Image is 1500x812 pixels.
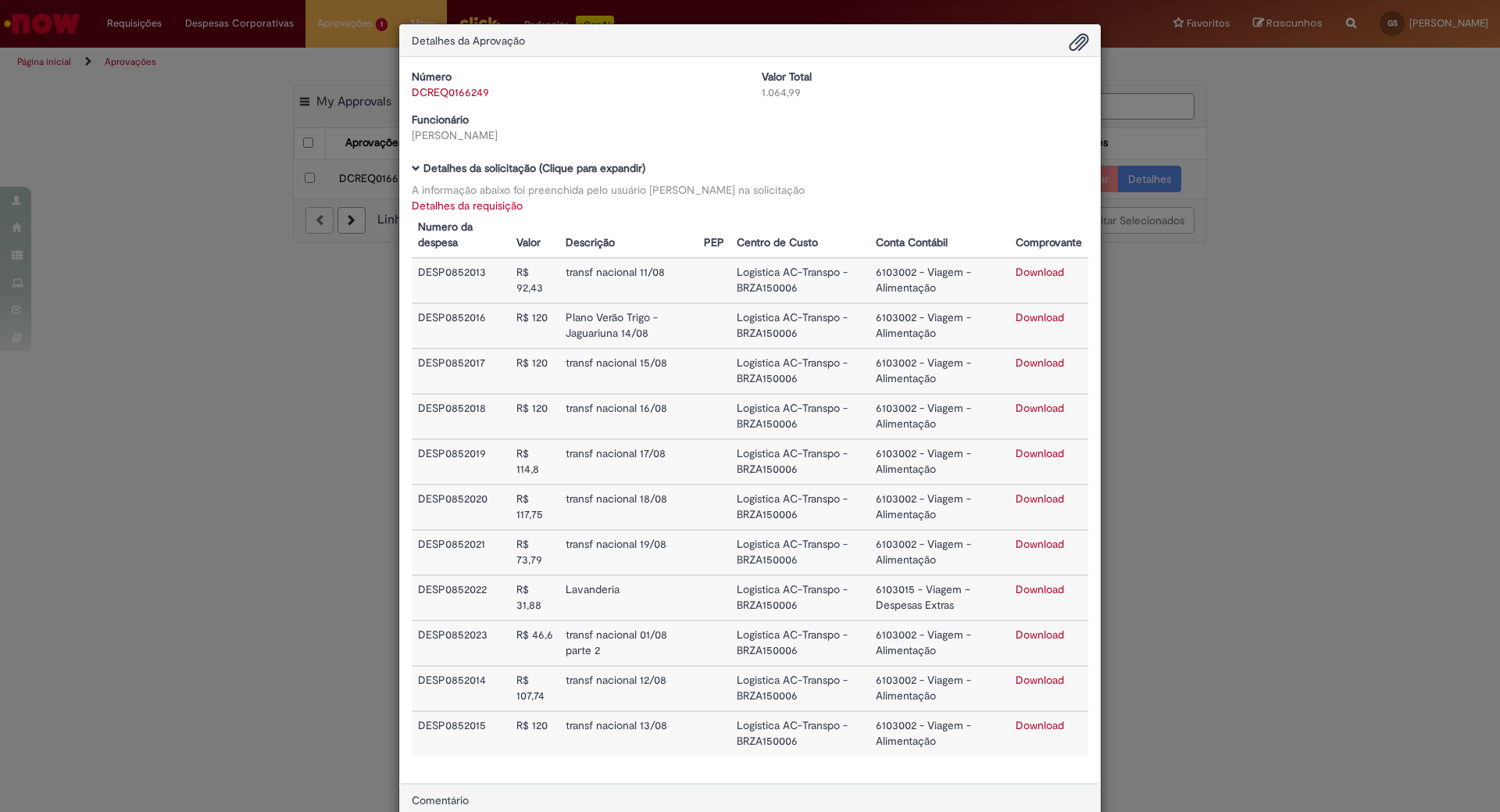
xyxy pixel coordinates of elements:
[559,213,698,258] th: Descrição
[559,575,698,621] td: Lavanderia
[412,70,452,84] b: Número
[559,485,698,530] td: transf nacional 18/08
[730,394,870,439] td: Logistica AC-Transpo - BRZA150006
[870,711,1009,756] td: 6103002 - Viagem - Alimentação
[412,163,1088,174] h5: Detalhes da solicitação (Clique para expandir)
[730,621,870,666] td: Logistica AC-Transpo - BRZA150006
[412,711,510,756] td: DESP0852015
[412,439,510,485] td: DESP0852019
[412,85,489,99] a: DCREQ0166249
[423,161,645,175] b: Detalhes da solicitação (Clique para expandir)
[412,258,510,303] td: DESP0852013
[1016,310,1064,324] a: Download
[730,666,870,711] td: Logistica AC-Transpo - BRZA150006
[870,666,1009,711] td: 6103002 - Viagem - Alimentação
[1009,213,1088,258] th: Comprovante
[730,439,870,485] td: Logistica AC-Transpo - BRZA150006
[412,303,510,349] td: DESP0852016
[412,793,469,807] span: Comentário
[1016,673,1064,687] a: Download
[870,485,1009,530] td: 6103002 - Viagem - Alimentação
[870,530,1009,575] td: 6103002 - Viagem - Alimentação
[510,530,560,575] td: R$ 73,79
[412,113,469,127] b: Funcionário
[730,485,870,530] td: Logistica AC-Transpo - BRZA150006
[510,575,560,621] td: R$ 31,88
[730,575,870,621] td: Logistica AC-Transpo - BRZA150006
[510,394,560,439] td: R$ 120
[730,213,870,258] th: Centro de Custo
[412,349,510,394] td: DESP0852017
[510,439,560,485] td: R$ 114,8
[1016,628,1064,642] a: Download
[412,213,510,258] th: Numero da despesa
[870,349,1009,394] td: 6103002 - Viagem - Alimentação
[559,258,698,303] td: transf nacional 11/08
[1016,356,1064,370] a: Download
[730,530,870,575] td: Logistica AC-Transpo - BRZA150006
[510,485,560,530] td: R$ 117,75
[412,127,738,143] div: [PERSON_NAME]
[559,394,698,439] td: transf nacional 16/08
[870,621,1009,666] td: 6103002 - Viagem - Alimentação
[412,394,510,439] td: DESP0852018
[412,575,510,621] td: DESP0852022
[1016,582,1064,596] a: Download
[870,575,1009,621] td: 6103015 - Viagem – Despesas Extras
[762,70,812,84] b: Valor Total
[412,485,510,530] td: DESP0852020
[1016,401,1064,415] a: Download
[1016,492,1064,506] a: Download
[870,439,1009,485] td: 6103002 - Viagem - Alimentação
[730,711,870,756] td: Logistica AC-Transpo - BRZA150006
[412,34,525,48] span: Detalhes da Aprovação
[762,84,1088,100] div: 1.064,99
[730,349,870,394] td: Logistica AC-Transpo - BRZA150006
[870,303,1009,349] td: 6103002 - Viagem - Alimentação
[1016,537,1064,551] a: Download
[559,621,698,666] td: transf nacional 01/08 parte 2
[510,303,560,349] td: R$ 120
[559,349,698,394] td: transf nacional 15/08
[870,258,1009,303] td: 6103002 - Viagem - Alimentação
[510,711,560,756] td: R$ 120
[698,213,730,258] th: PEP
[412,666,510,711] td: DESP0852014
[1016,718,1064,732] a: Download
[510,349,560,394] td: R$ 120
[510,213,560,258] th: Valor
[1016,265,1064,279] a: Download
[510,666,560,711] td: R$ 107,74
[730,303,870,349] td: Logistica AC-Transpo - BRZA150006
[510,258,560,303] td: R$ 92,43
[870,394,1009,439] td: 6103002 - Viagem - Alimentação
[412,182,1088,198] div: A informação abaixo foi preenchida pelo usuário [PERSON_NAME] na solicitação
[412,621,510,666] td: DESP0852023
[559,711,698,756] td: transf nacional 13/08
[730,258,870,303] td: Logistica AC-Transpo - BRZA150006
[559,666,698,711] td: transf nacional 12/08
[559,530,698,575] td: transf nacional 19/08
[412,530,510,575] td: DESP0852021
[412,199,523,213] a: Detalhes da requisição
[1016,446,1064,460] a: Download
[510,621,560,666] td: R$ 46,6
[559,439,698,485] td: transf nacional 17/08
[870,213,1009,258] th: Conta Contábil
[559,303,698,349] td: Plano Verão Trigo - Jaguariuna 14/08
